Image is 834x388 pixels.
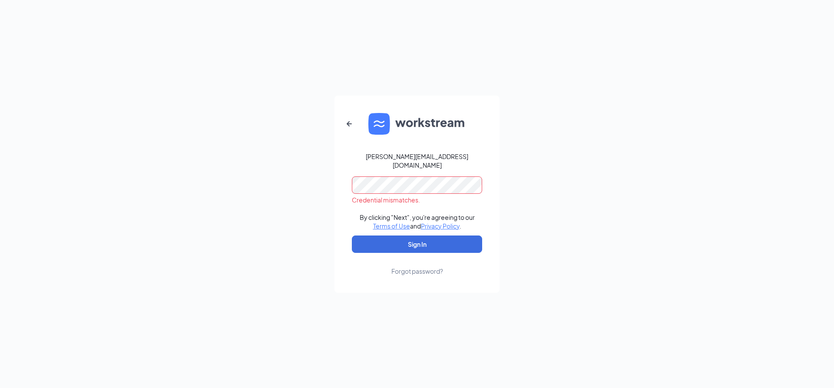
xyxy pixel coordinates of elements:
[373,222,410,230] a: Terms of Use
[352,152,482,169] div: [PERSON_NAME][EMAIL_ADDRESS][DOMAIN_NAME]
[352,235,482,253] button: Sign In
[421,222,460,230] a: Privacy Policy
[344,119,354,129] svg: ArrowLeftNew
[391,253,443,275] a: Forgot password?
[339,113,360,134] button: ArrowLeftNew
[368,113,466,135] img: WS logo and Workstream text
[352,196,482,204] div: Credential mismatches.
[360,213,475,230] div: By clicking "Next", you're agreeing to our and .
[391,267,443,275] div: Forgot password?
